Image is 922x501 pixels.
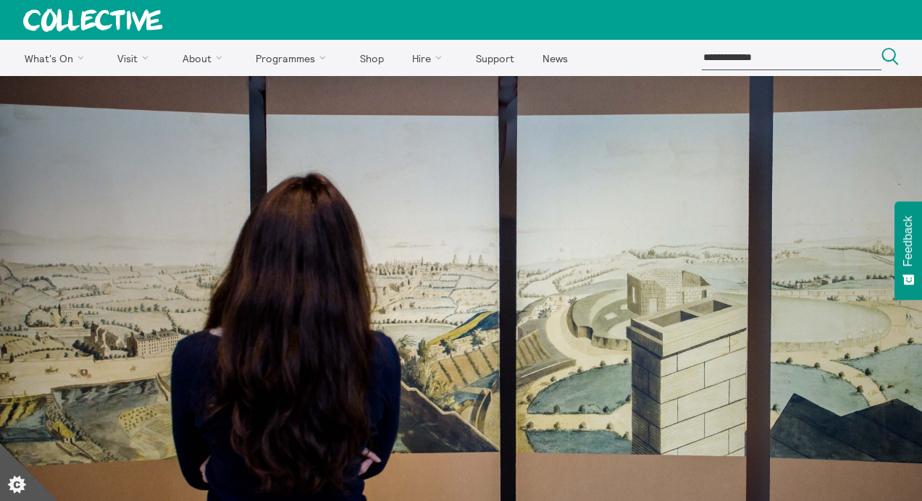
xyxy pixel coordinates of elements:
a: What's On [12,40,102,76]
a: Visit [105,40,167,76]
a: Programmes [243,40,345,76]
span: Feedback [902,216,915,266]
a: News [529,40,580,76]
a: Shop [347,40,396,76]
a: Hire [400,40,461,76]
a: Support [463,40,527,76]
button: Feedback - Show survey [894,201,922,300]
a: About [169,40,240,76]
